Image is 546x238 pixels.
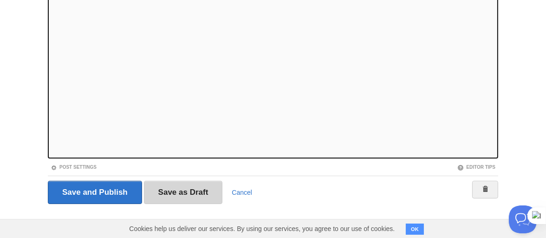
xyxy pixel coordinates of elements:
[509,205,537,233] iframe: Help Scout Beacon - Open
[144,181,223,204] input: Save as Draft
[406,224,424,235] button: OK
[457,165,495,170] a: Editor Tips
[232,189,252,196] a: Cancel
[51,165,97,170] a: Post Settings
[120,219,404,238] span: Cookies help us deliver our services. By using our services, you agree to our use of cookies.
[48,181,142,204] input: Save and Publish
